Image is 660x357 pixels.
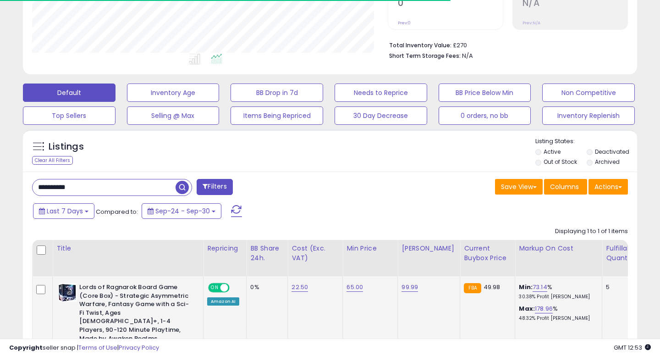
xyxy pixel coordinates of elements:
[209,284,220,292] span: ON
[462,51,473,60] span: N/A
[142,203,221,219] button: Sep-24 - Sep-30
[542,84,635,102] button: Non Competitive
[155,206,210,216] span: Sep-24 - Sep-30
[515,240,602,276] th: The percentage added to the cost of goods (COGS) that forms the calculator for Min & Max prices.
[401,244,456,253] div: [PERSON_NAME]
[197,179,232,195] button: Filters
[291,283,308,292] a: 22.50
[519,283,533,291] b: Min:
[555,227,628,236] div: Displaying 1 to 1 of 1 items
[119,343,159,352] a: Privacy Policy
[207,297,239,306] div: Amazon AI
[519,305,595,322] div: %
[23,106,115,125] button: Top Sellers
[389,52,461,60] b: Short Term Storage Fees:
[519,315,595,322] p: 48.32% Profit [PERSON_NAME]
[33,203,94,219] button: Last 7 Days
[439,106,531,125] button: 0 orders, no bb
[439,84,531,102] button: BB Price Below Min
[544,158,577,166] label: Out of Stock
[23,84,115,102] button: Default
[79,283,191,345] b: Lords of Ragnarok Board Game (Core Box) - Strategic Asymmetric Warfare, Fantasy Game with a Sci-F...
[535,304,553,313] a: 178.96
[127,106,220,125] button: Selling @ Max
[519,294,595,300] p: 30.38% Profit [PERSON_NAME]
[127,84,220,102] button: Inventory Age
[207,244,242,253] div: Repricing
[59,283,77,301] img: 516-PPmOxUL._SL40_.jpg
[519,244,598,253] div: Markup on Cost
[544,148,561,156] label: Active
[542,106,635,125] button: Inventory Replenish
[588,179,628,195] button: Actions
[522,20,540,26] small: Prev: N/A
[335,106,427,125] button: 30 Day Decrease
[606,283,634,291] div: 5
[346,244,394,253] div: Min Price
[32,156,73,165] div: Clear All Filters
[614,343,651,352] span: 2025-10-8 12:53 GMT
[389,39,621,50] li: £270
[250,244,284,263] div: BB Share 24h.
[495,179,543,195] button: Save View
[250,283,280,291] div: 0%
[231,106,323,125] button: Items Being Repriced
[96,207,138,216] span: Compared to:
[47,206,83,216] span: Last 7 Days
[535,137,638,146] p: Listing States:
[595,148,629,156] label: Deactivated
[464,244,511,263] div: Current Buybox Price
[231,84,323,102] button: BB Drop in 7d
[228,284,243,292] span: OFF
[398,20,411,26] small: Prev: 0
[9,343,43,352] strong: Copyright
[78,343,117,352] a: Terms of Use
[291,244,339,263] div: Cost (Exc. VAT)
[401,283,418,292] a: 99.99
[335,84,427,102] button: Needs to Reprice
[56,244,199,253] div: Title
[9,344,159,352] div: seller snap | |
[606,244,638,263] div: Fulfillable Quantity
[533,283,547,292] a: 73.14
[544,179,587,195] button: Columns
[464,283,481,293] small: FBA
[519,283,595,300] div: %
[484,283,500,291] span: 49.98
[595,158,620,166] label: Archived
[519,304,535,313] b: Max:
[389,41,451,49] b: Total Inventory Value:
[346,283,363,292] a: 65.00
[550,182,579,191] span: Columns
[49,140,84,153] h5: Listings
